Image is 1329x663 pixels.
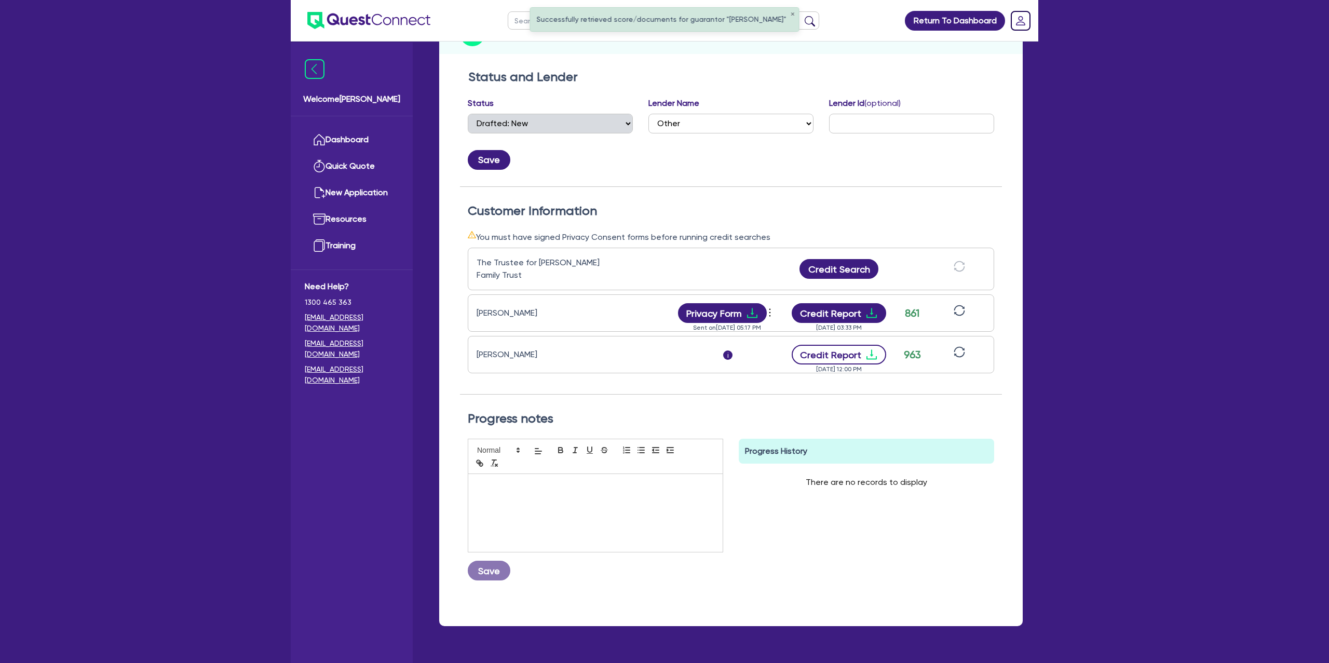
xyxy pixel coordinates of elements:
[899,305,925,321] div: 861
[305,59,324,79] img: icon-menu-close
[508,11,819,30] input: Search by name, application ID or mobile number...
[468,97,494,110] label: Status
[468,150,510,170] button: Save
[765,305,775,320] span: more
[951,260,968,278] button: sync
[746,307,758,319] span: download
[313,213,326,225] img: resources
[723,350,733,360] span: i
[829,97,901,110] label: Lender Id
[305,338,399,360] a: [EMAIL_ADDRESS][DOMAIN_NAME]
[477,307,606,319] div: [PERSON_NAME]
[791,12,795,17] button: ✕
[899,347,925,362] div: 963
[468,70,994,85] h2: Status and Lender
[739,439,994,464] div: Progress History
[305,153,399,180] a: Quick Quote
[531,8,799,31] div: Successfully retrieved score/documents for guarantor "[PERSON_NAME]"
[954,261,965,272] span: sync
[905,11,1005,31] a: Return To Dashboard
[305,297,399,308] span: 1300 465 363
[1007,7,1034,34] a: Dropdown toggle
[305,364,399,386] a: [EMAIL_ADDRESS][DOMAIN_NAME]
[305,206,399,233] a: Resources
[477,256,606,281] div: The Trustee for [PERSON_NAME] Family Trust
[865,348,878,361] span: download
[648,97,699,110] label: Lender Name
[799,259,878,279] button: Credit Search
[477,348,606,361] div: [PERSON_NAME]
[767,304,776,322] button: Dropdown toggle
[305,280,399,293] span: Need Help?
[678,303,767,323] button: Privacy Formdownload
[305,180,399,206] a: New Application
[954,305,965,316] span: sync
[468,231,994,243] div: You must have signed Privacy Consent forms before running credit searches
[864,98,901,108] span: (optional)
[792,345,887,364] button: Credit Reportdownload
[313,160,326,172] img: quick-quote
[865,307,878,319] span: download
[305,312,399,334] a: [EMAIL_ADDRESS][DOMAIN_NAME]
[307,12,430,29] img: quest-connect-logo-blue
[305,127,399,153] a: Dashboard
[303,93,400,105] span: Welcome [PERSON_NAME]
[951,346,968,364] button: sync
[468,204,994,219] h2: Customer Information
[792,303,887,323] button: Credit Reportdownload
[468,411,994,426] h2: Progress notes
[313,186,326,199] img: new-application
[468,561,510,580] button: Save
[954,346,965,358] span: sync
[313,239,326,252] img: training
[305,233,399,259] a: Training
[468,231,476,239] span: warning
[951,304,968,322] button: sync
[793,464,940,501] div: There are no records to display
